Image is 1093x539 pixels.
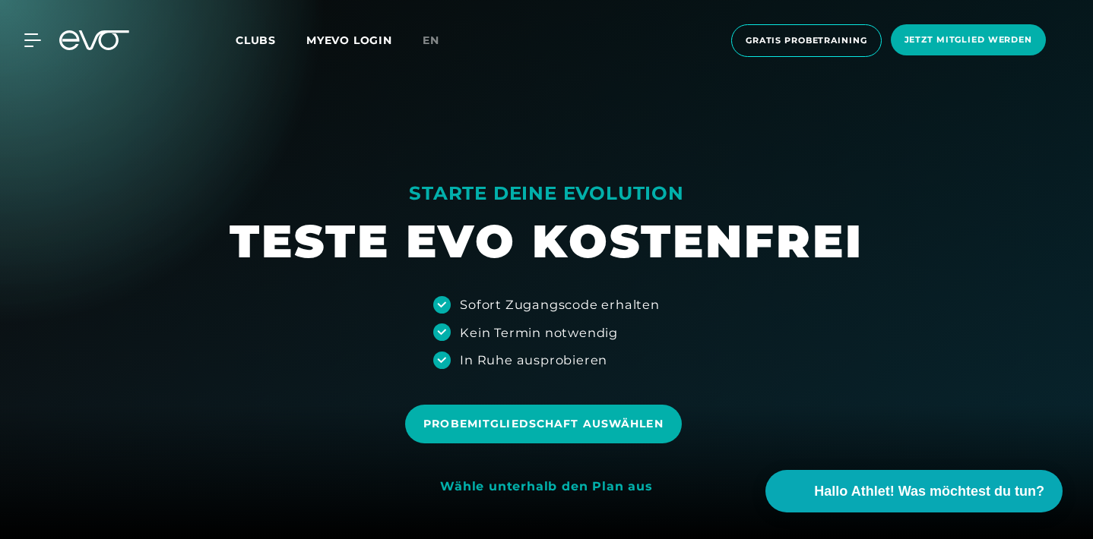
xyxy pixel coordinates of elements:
div: Wähle unterhalb den Plan aus [440,479,652,495]
span: Jetzt Mitglied werden [904,33,1032,46]
a: MYEVO LOGIN [306,33,392,47]
a: Jetzt Mitglied werden [886,24,1050,57]
a: Clubs [236,33,306,47]
div: Sofort Zugangscode erhalten [460,295,660,314]
button: Hallo Athlet! Was möchtest du tun? [765,470,1063,512]
a: en [423,32,458,49]
span: Hallo Athlet! Was möchtest du tun? [814,481,1044,502]
span: en [423,33,439,47]
span: Gratis Probetraining [746,34,867,47]
a: Gratis Probetraining [727,24,886,57]
a: Probemitgliedschaft auswählen [405,393,687,455]
h1: TESTE EVO KOSTENFREI [230,212,863,271]
div: Kein Termin notwendig [460,323,618,342]
span: Probemitgliedschaft auswählen [423,416,663,432]
span: Clubs [236,33,276,47]
div: STARTE DEINE EVOLUTION [230,181,863,206]
div: In Ruhe ausprobieren [460,351,607,369]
